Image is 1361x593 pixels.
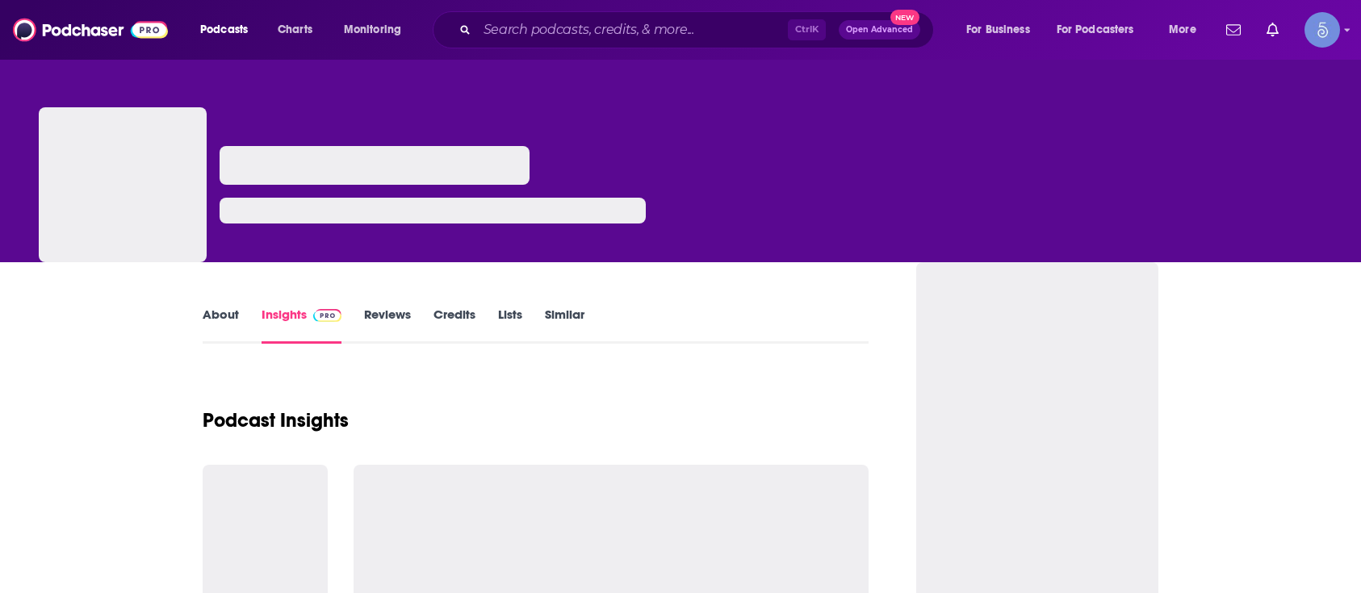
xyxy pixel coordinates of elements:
[1304,12,1340,48] button: Show profile menu
[788,19,826,40] span: Ctrl K
[433,307,475,344] a: Credits
[966,19,1030,41] span: For Business
[1158,17,1217,43] button: open menu
[477,17,788,43] input: Search podcasts, credits, & more...
[1220,16,1247,44] a: Show notifications dropdown
[203,408,349,432] h1: Podcast Insights
[189,17,269,43] button: open menu
[1304,12,1340,48] img: User Profile
[1304,12,1340,48] span: Logged in as Spiral5-G1
[448,11,949,48] div: Search podcasts, credits, & more...
[364,307,411,344] a: Reviews
[278,19,312,41] span: Charts
[267,17,322,43] a: Charts
[1260,16,1285,44] a: Show notifications dropdown
[344,19,401,41] span: Monitoring
[890,10,919,25] span: New
[333,17,422,43] button: open menu
[203,307,239,344] a: About
[13,15,168,45] img: Podchaser - Follow, Share and Rate Podcasts
[955,17,1050,43] button: open menu
[262,307,341,344] a: InsightsPodchaser Pro
[846,26,913,34] span: Open Advanced
[498,307,522,344] a: Lists
[1057,19,1134,41] span: For Podcasters
[839,20,920,40] button: Open AdvancedNew
[1046,17,1158,43] button: open menu
[545,307,584,344] a: Similar
[313,309,341,322] img: Podchaser Pro
[1169,19,1196,41] span: More
[200,19,248,41] span: Podcasts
